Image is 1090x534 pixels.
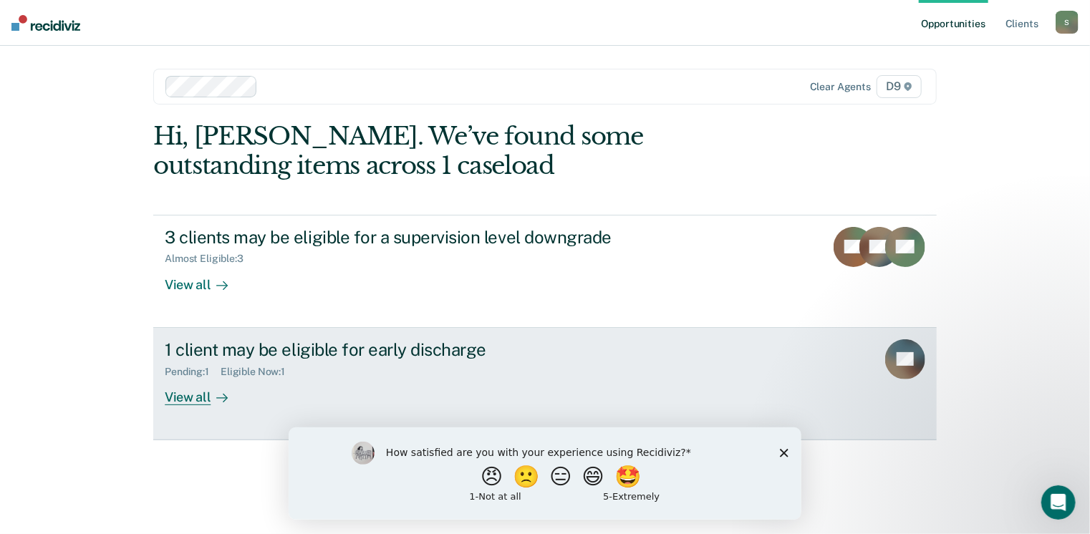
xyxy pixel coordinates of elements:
[165,265,245,293] div: View all
[165,227,667,248] div: 3 clients may be eligible for a supervision level downgrade
[1056,11,1079,34] button: S
[165,339,667,360] div: 1 client may be eligible for early discharge
[810,81,871,93] div: Clear agents
[1041,485,1076,520] iframe: Intercom live chat
[877,75,922,98] span: D9
[165,377,245,405] div: View all
[11,15,80,31] img: Recidiviz
[165,366,221,378] div: Pending : 1
[153,328,937,440] a: 1 client may be eligible for early dischargePending:1Eligible Now:1View all
[165,253,255,265] div: Almost Eligible : 3
[221,366,296,378] div: Eligible Now : 1
[153,122,780,180] div: Hi, [PERSON_NAME]. We’ve found some outstanding items across 1 caseload
[289,427,801,520] iframe: Survey by Kim from Recidiviz
[153,215,937,328] a: 3 clients may be eligible for a supervision level downgradeAlmost Eligible:3View all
